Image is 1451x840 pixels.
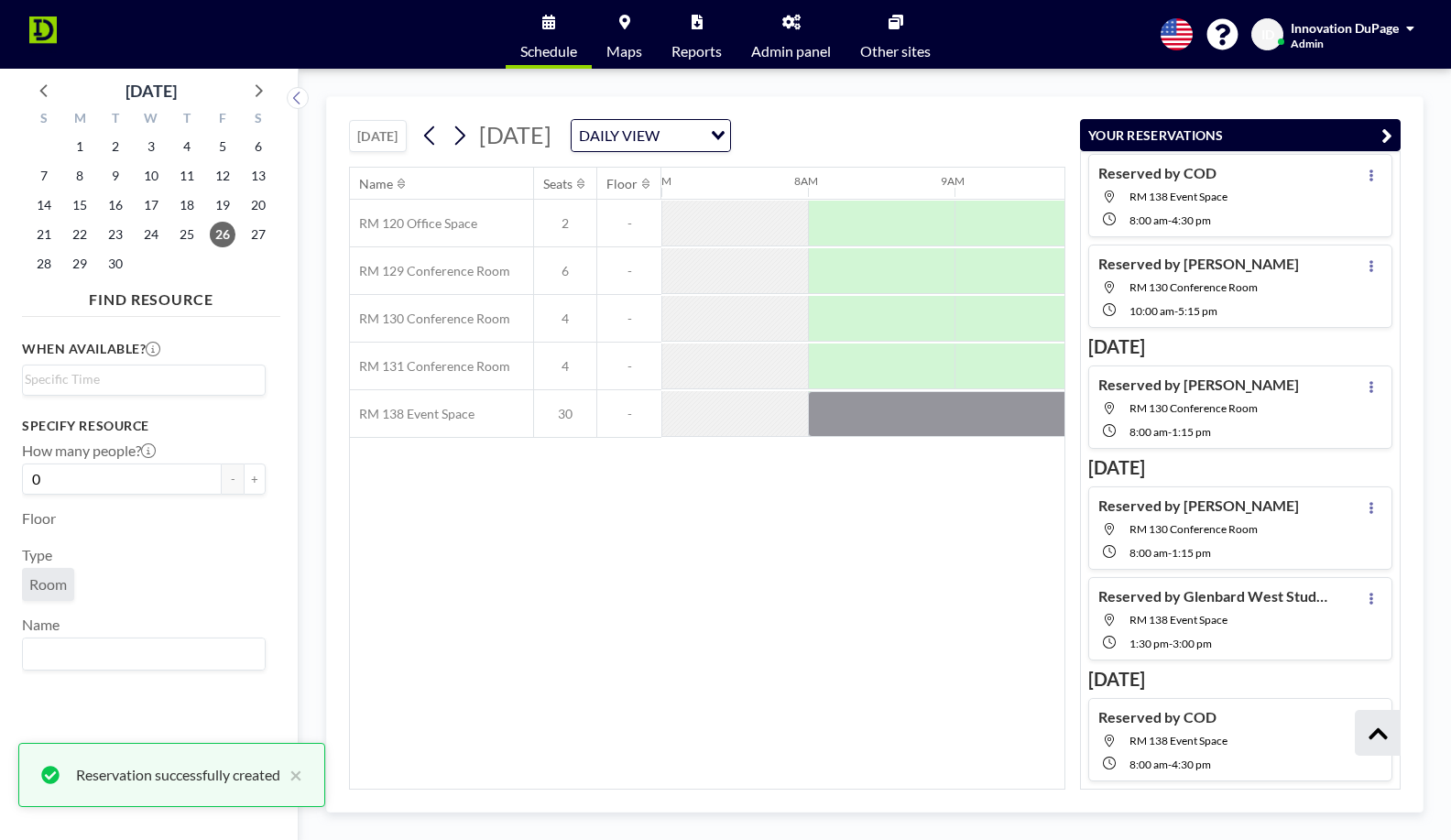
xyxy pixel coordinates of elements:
span: Thursday, September 4, 2025 [174,134,200,159]
span: Tuesday, September 2, 2025 [103,134,128,159]
span: Tuesday, September 9, 2025 [103,163,128,189]
span: 8:00 AM [1129,758,1168,771]
button: close [280,764,302,786]
span: 4:30 PM [1172,213,1211,227]
h4: Reserved by COD [1098,164,1216,182]
span: - [1174,304,1178,318]
h3: [DATE] [1088,335,1392,358]
span: RM 129 Conference Room [350,263,510,279]
span: Wednesday, September 17, 2025 [138,192,164,218]
h4: Reserved by Glenbard West Students [1098,587,1327,605]
span: 4 [534,358,596,375]
div: T [169,108,204,132]
span: RM 138 Event Space [350,406,475,422]
button: + [244,464,266,495]
span: DAILY VIEW [575,124,663,147]
span: RM 130 Conference Room [1129,401,1258,415]
div: 9AM [941,174,965,188]
div: T [98,108,134,132]
h3: Specify resource [22,418,266,434]
span: Sunday, September 14, 2025 [31,192,57,218]
span: 8:00 AM [1129,546,1168,560]
h4: Reserved by COD [1098,708,1216,726]
label: How many people? [22,442,156,460]
span: RM 130 Conference Room [1129,522,1258,536]
span: Room [29,575,67,594]
div: Search for option [23,365,265,393]
span: - [597,406,661,422]
span: Tuesday, September 16, 2025 [103,192,128,218]
span: [DATE] [479,121,551,148]
span: Saturday, September 27, 2025 [245,222,271,247]
span: 30 [534,406,596,422]
div: Floor [606,176,638,192]
span: - [597,358,661,375]
span: - [1168,425,1172,439]
span: Innovation DuPage [1291,20,1399,36]
span: Admin panel [751,44,831,59]
div: Seats [543,176,573,192]
span: RM 131 Conference Room [350,358,510,375]
h4: Reserved by [PERSON_NAME] [1098,255,1299,273]
span: 10:00 AM [1129,304,1174,318]
div: F [204,108,240,132]
span: Sunday, September 28, 2025 [31,251,57,277]
span: Monday, September 29, 2025 [67,251,93,277]
span: Wednesday, September 10, 2025 [138,163,164,189]
span: RM 130 Conference Room [350,311,510,327]
span: 5:15 PM [1178,304,1217,318]
span: 1:15 PM [1172,546,1211,560]
span: 8:00 AM [1129,425,1168,439]
span: Schedule [520,44,577,59]
div: Reservation successfully created [76,764,280,786]
span: Other sites [860,44,931,59]
span: 4:30 PM [1172,758,1211,771]
span: RM 130 Conference Room [1129,280,1258,294]
span: Monday, September 8, 2025 [67,163,93,189]
div: S [27,108,62,132]
span: - [1168,758,1172,771]
span: Sunday, September 7, 2025 [31,163,57,189]
span: Wednesday, September 3, 2025 [138,134,164,159]
button: YOUR RESERVATIONS [1080,119,1401,151]
span: - [1168,213,1172,227]
span: Friday, September 5, 2025 [210,134,235,159]
span: - [597,311,661,327]
label: Floor [22,509,56,528]
span: Saturday, September 13, 2025 [245,163,271,189]
span: 3:00 PM [1173,637,1212,650]
span: RM 138 Event Space [1129,190,1227,203]
h4: Reserved by [PERSON_NAME] [1098,496,1299,515]
div: Name [359,176,393,192]
span: Admin [1291,37,1324,50]
h3: [DATE] [1088,668,1392,691]
span: Thursday, September 11, 2025 [174,163,200,189]
span: Reports [671,44,722,59]
div: 8AM [794,174,818,188]
span: Wednesday, September 24, 2025 [138,222,164,247]
span: Tuesday, September 23, 2025 [103,222,128,247]
div: S [240,108,276,132]
span: Thursday, September 25, 2025 [174,222,200,247]
span: Friday, September 12, 2025 [210,163,235,189]
span: 1:30 PM [1129,637,1169,650]
span: Friday, September 19, 2025 [210,192,235,218]
span: Thursday, September 18, 2025 [174,192,200,218]
span: 2 [534,215,596,232]
span: RM 138 Event Space [1129,613,1227,627]
h3: [DATE] [1088,456,1392,479]
span: - [597,215,661,232]
div: M [62,108,98,132]
span: 8:00 AM [1129,213,1168,227]
span: Sunday, September 21, 2025 [31,222,57,247]
span: Tuesday, September 30, 2025 [103,251,128,277]
span: Monday, September 1, 2025 [67,134,93,159]
div: Search for option [572,120,730,151]
div: [DATE] [125,78,177,104]
span: - [1169,637,1173,650]
span: Saturday, September 6, 2025 [245,134,271,159]
div: W [134,108,169,132]
img: organization-logo [29,16,57,53]
span: Friday, September 26, 2025 [210,222,235,247]
label: Name [22,616,60,634]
